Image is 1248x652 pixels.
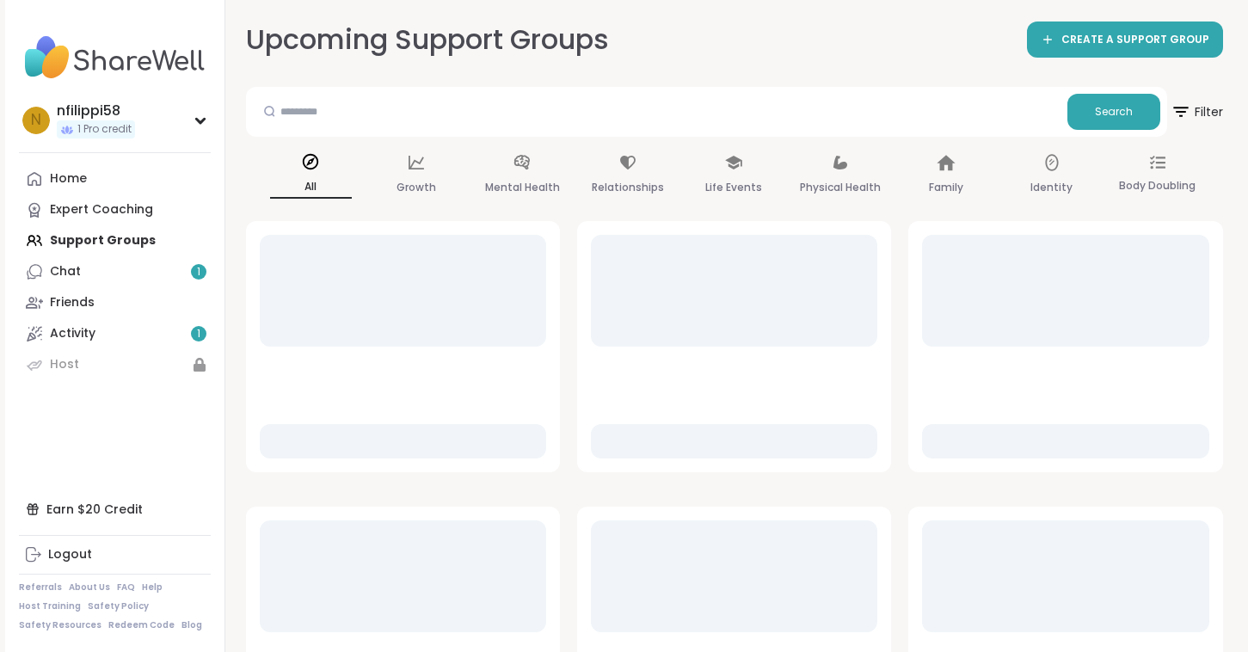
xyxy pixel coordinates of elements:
[1061,33,1209,47] span: CREATE A SUPPORT GROUP
[50,356,79,373] div: Host
[485,177,560,198] p: Mental Health
[1067,94,1160,130] button: Search
[1030,177,1073,198] p: Identity
[592,177,664,198] p: Relationships
[197,327,200,341] span: 1
[50,325,95,342] div: Activity
[270,176,352,199] p: All
[50,263,81,280] div: Chat
[1095,104,1133,120] span: Search
[50,201,153,218] div: Expert Coaching
[19,619,101,631] a: Safety Resources
[50,170,87,188] div: Home
[50,294,95,311] div: Friends
[48,546,92,563] div: Logout
[19,318,211,349] a: Activity1
[705,177,762,198] p: Life Events
[19,539,211,570] a: Logout
[929,177,963,198] p: Family
[19,494,211,525] div: Earn $20 Credit
[31,109,41,132] span: n
[246,21,609,59] h2: Upcoming Support Groups
[1171,87,1223,137] button: Filter
[19,28,211,88] img: ShareWell Nav Logo
[108,619,175,631] a: Redeem Code
[1171,91,1223,132] span: Filter
[19,349,211,380] a: Host
[19,581,62,594] a: Referrals
[800,177,881,198] p: Physical Health
[19,256,211,287] a: Chat1
[57,101,135,120] div: nfilippi58
[142,581,163,594] a: Help
[181,619,202,631] a: Blog
[19,600,81,612] a: Host Training
[88,600,149,612] a: Safety Policy
[19,163,211,194] a: Home
[1027,22,1223,58] a: CREATE A SUPPORT GROUP
[397,177,436,198] p: Growth
[117,581,135,594] a: FAQ
[19,287,211,318] a: Friends
[77,122,132,137] span: 1 Pro credit
[197,265,200,280] span: 1
[69,581,110,594] a: About Us
[19,194,211,225] a: Expert Coaching
[1119,175,1196,196] p: Body Doubling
